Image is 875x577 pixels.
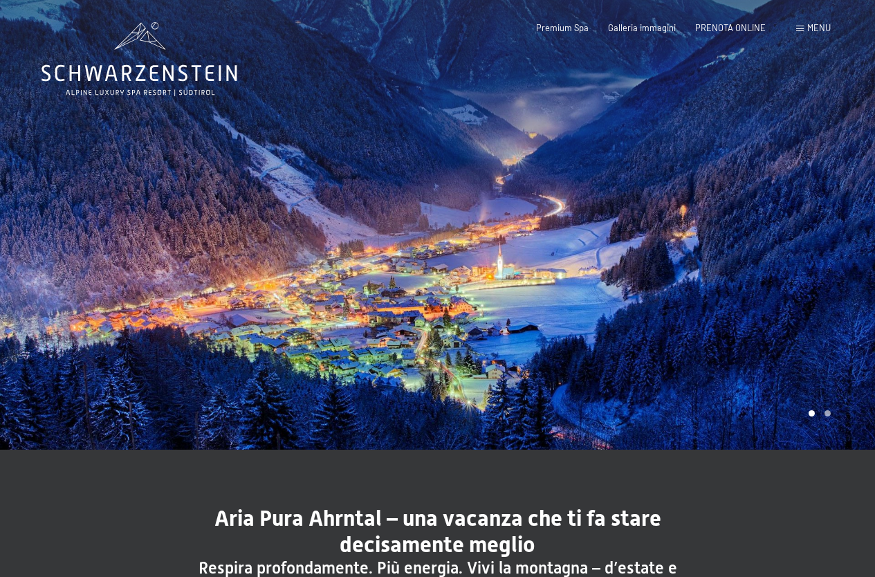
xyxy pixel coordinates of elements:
[809,410,815,416] div: Carousel Page 1 (Current Slide)
[825,410,831,416] div: Carousel Page 2
[214,505,661,558] span: Aria Pura Ahrntal – una vacanza che ti fa stare decisamente meglio
[695,22,766,33] a: PRENOTA ONLINE
[536,22,589,33] a: Premium Spa
[807,22,831,33] span: Menu
[608,22,676,33] a: Galleria immagini
[804,410,831,416] div: Carousel Pagination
